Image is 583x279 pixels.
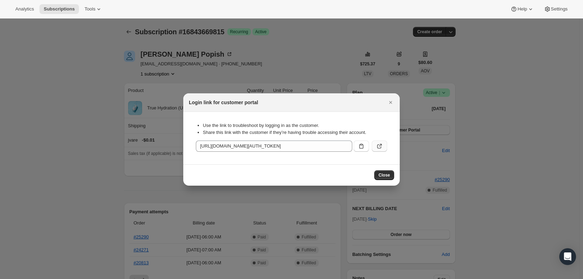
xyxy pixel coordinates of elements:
[44,6,75,12] span: Subscriptions
[189,99,258,106] h2: Login link for customer portal
[506,4,538,14] button: Help
[517,6,527,12] span: Help
[203,122,387,129] li: Use the link to troubleshoot by logging in as the customer.
[84,6,95,12] span: Tools
[559,248,576,265] div: Open Intercom Messenger
[15,6,34,12] span: Analytics
[386,98,396,107] button: Close
[378,172,390,178] span: Close
[551,6,568,12] span: Settings
[203,129,387,136] li: Share this link with the customer if they’re having trouble accessing their account.
[39,4,79,14] button: Subscriptions
[374,170,394,180] button: Close
[540,4,572,14] button: Settings
[11,4,38,14] button: Analytics
[80,4,106,14] button: Tools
